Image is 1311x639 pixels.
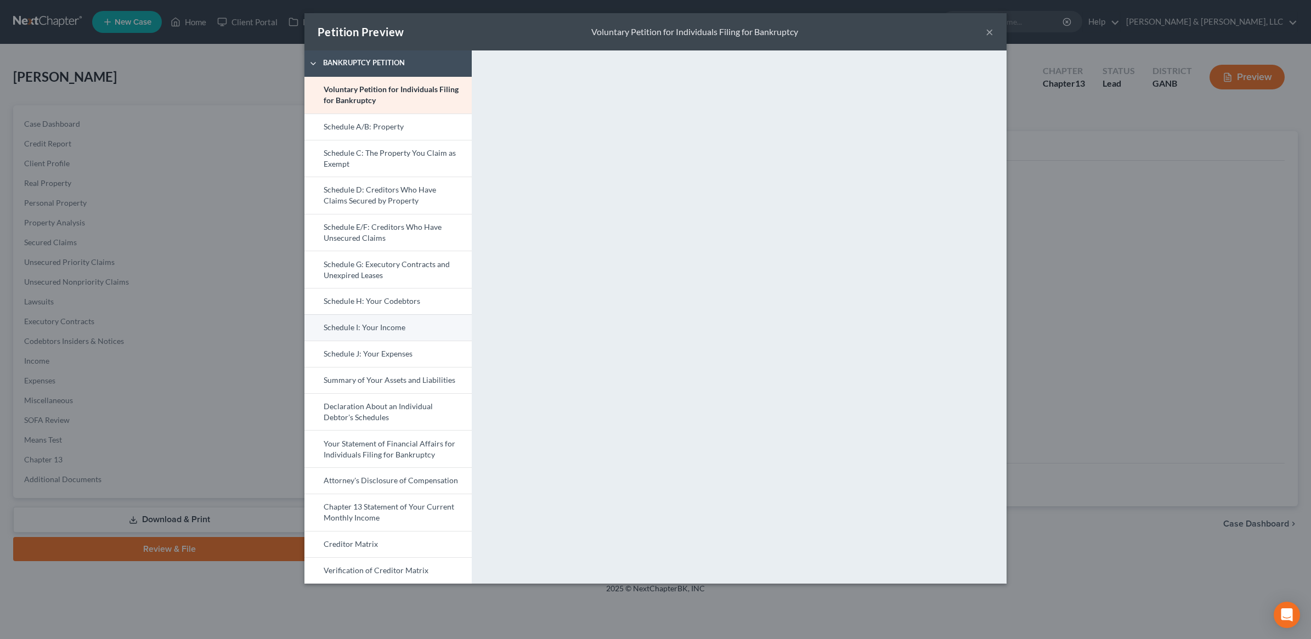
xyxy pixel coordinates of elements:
[304,140,472,177] a: Schedule C: The Property You Claim as Exempt
[304,341,472,367] a: Schedule J: Your Expenses
[304,288,472,314] a: Schedule H: Your Codebtors
[318,24,404,39] div: Petition Preview
[304,50,472,77] a: Bankruptcy Petition
[304,557,472,584] a: Verification of Creditor Matrix
[304,367,472,393] a: Summary of Your Assets and Liabilities
[304,177,472,214] a: Schedule D: Creditors Who Have Claims Secured by Property
[304,314,472,341] a: Schedule I: Your Income
[304,393,472,431] a: Declaration About an Individual Debtor's Schedules
[318,58,473,69] span: Bankruptcy Petition
[304,251,472,288] a: Schedule G: Executory Contracts and Unexpired Leases
[509,77,980,516] iframe: <object ng-attr-data='[URL][DOMAIN_NAME]' type='application/pdf' width='100%' height='800px'></ob...
[304,494,472,531] a: Chapter 13 Statement of Your Current Monthly Income
[304,114,472,140] a: Schedule A/B: Property
[304,430,472,467] a: Your Statement of Financial Affairs for Individuals Filing for Bankruptcy
[986,25,993,38] button: ×
[304,77,472,114] a: Voluntary Petition for Individuals Filing for Bankruptcy
[304,214,472,251] a: Schedule E/F: Creditors Who Have Unsecured Claims
[591,26,798,38] div: Voluntary Petition for Individuals Filing for Bankruptcy
[304,531,472,557] a: Creditor Matrix
[304,467,472,494] a: Attorney's Disclosure of Compensation
[1274,602,1300,628] div: Open Intercom Messenger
